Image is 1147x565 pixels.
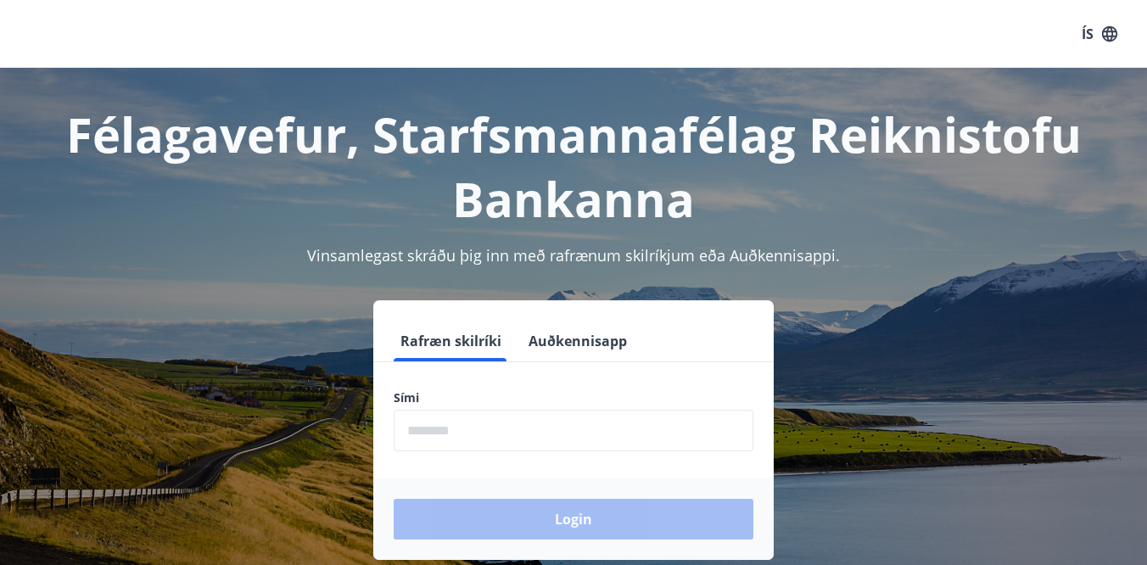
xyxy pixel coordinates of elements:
label: Sími [394,389,753,406]
h1: Félagavefur, Starfsmannafélag Reiknistofu Bankanna [20,102,1127,231]
button: ÍS [1072,19,1127,49]
button: Rafræn skilríki [394,321,508,361]
span: Vinsamlegast skráðu þig inn með rafrænum skilríkjum eða Auðkennisappi. [307,245,840,266]
button: Auðkennisapp [522,321,634,361]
